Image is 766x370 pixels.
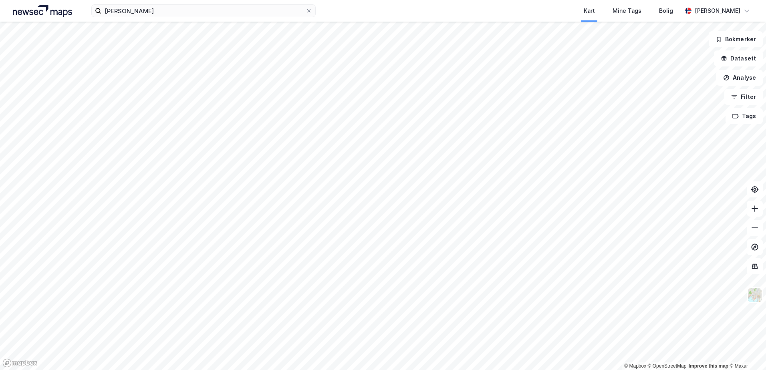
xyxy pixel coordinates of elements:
[648,363,687,369] a: OpenStreetMap
[709,31,763,47] button: Bokmerker
[624,363,646,369] a: Mapbox
[724,89,763,105] button: Filter
[584,6,595,16] div: Kart
[13,5,72,17] img: logo.a4113a55bc3d86da70a041830d287a7e.svg
[695,6,740,16] div: [PERSON_NAME]
[659,6,673,16] div: Bolig
[726,332,766,370] iframe: Chat Widget
[726,108,763,124] button: Tags
[613,6,641,16] div: Mine Tags
[714,50,763,66] button: Datasett
[716,70,763,86] button: Analyse
[2,358,38,368] a: Mapbox homepage
[101,5,306,17] input: Søk på adresse, matrikkel, gårdeiere, leietakere eller personer
[726,332,766,370] div: Kontrollprogram for chat
[747,288,762,303] img: Z
[689,363,728,369] a: Improve this map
